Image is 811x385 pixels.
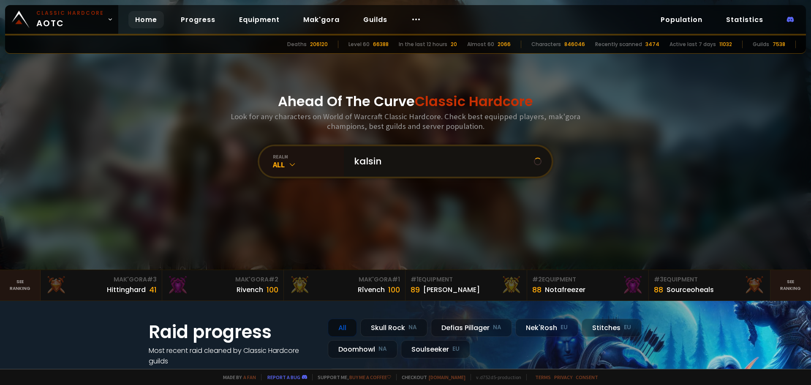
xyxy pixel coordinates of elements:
[654,11,709,28] a: Population
[545,284,585,295] div: Notafreezer
[232,11,286,28] a: Equipment
[515,319,578,337] div: Nek'Rosh
[576,374,598,380] a: Consent
[328,319,357,337] div: All
[5,5,118,34] a: Classic HardcoreAOTC
[273,160,344,169] div: All
[273,153,344,160] div: realm
[267,374,300,380] a: Report a bug
[392,275,400,284] span: # 1
[149,284,157,295] div: 41
[167,275,278,284] div: Mak'Gora
[41,270,162,300] a: Mak'Gora#3Hittinghard41
[498,41,511,48] div: 2066
[401,340,470,358] div: Soulseeker
[107,284,146,295] div: Hittinghard
[349,146,534,177] input: Search a character...
[654,275,664,284] span: # 3
[399,41,447,48] div: In the last 12 hours
[357,11,394,28] a: Guilds
[649,270,770,300] a: #3Equipment88Sourceoheals
[527,270,649,300] a: #2Equipment88Notafreezer
[227,112,584,131] h3: Look for any characters on World of Warcraft Classic Hardcore. Check best equipped players, mak'g...
[373,41,389,48] div: 66388
[493,323,501,332] small: NA
[719,41,732,48] div: 11032
[218,374,256,380] span: Made by
[287,41,307,48] div: Deaths
[411,275,419,284] span: # 1
[405,270,527,300] a: #1Equipment89[PERSON_NAME]
[753,41,769,48] div: Guilds
[415,92,533,111] span: Classic Hardcore
[128,11,164,28] a: Home
[471,374,521,380] span: v. d752d5 - production
[358,284,385,295] div: Rîvench
[667,284,714,295] div: Sourceoheals
[46,275,157,284] div: Mak'Gora
[535,374,551,380] a: Terms
[582,319,642,337] div: Stitches
[423,284,480,295] div: [PERSON_NAME]
[467,41,494,48] div: Almost 60
[654,284,663,295] div: 88
[561,323,568,332] small: EU
[451,41,457,48] div: 20
[624,323,631,332] small: EU
[554,374,572,380] a: Privacy
[149,367,204,377] a: See all progress
[532,284,542,295] div: 88
[328,340,397,358] div: Doomhowl
[349,374,391,380] a: Buy me a coffee
[378,345,387,353] small: NA
[174,11,222,28] a: Progress
[348,41,370,48] div: Level 60
[564,41,585,48] div: 846046
[243,374,256,380] a: a fan
[149,319,318,345] h1: Raid progress
[770,270,811,300] a: Seeranking
[36,9,104,17] small: Classic Hardcore
[773,41,785,48] div: 7538
[669,41,716,48] div: Active last 7 days
[429,374,465,380] a: [DOMAIN_NAME]
[312,374,391,380] span: Support me,
[452,345,460,353] small: EU
[411,284,420,295] div: 89
[360,319,427,337] div: Skull Rock
[278,91,533,112] h1: Ahead Of The Curve
[289,275,400,284] div: Mak'Gora
[297,11,346,28] a: Mak'gora
[595,41,642,48] div: Recently scanned
[269,275,278,284] span: # 2
[532,275,643,284] div: Equipment
[654,275,765,284] div: Equipment
[719,11,770,28] a: Statistics
[310,41,328,48] div: 206120
[147,275,157,284] span: # 3
[396,374,465,380] span: Checkout
[237,284,263,295] div: Rivench
[408,323,417,332] small: NA
[531,41,561,48] div: Characters
[267,284,278,295] div: 100
[532,275,542,284] span: # 2
[36,9,104,30] span: AOTC
[411,275,522,284] div: Equipment
[149,345,318,366] h4: Most recent raid cleaned by Classic Hardcore guilds
[162,270,284,300] a: Mak'Gora#2Rivench100
[388,284,400,295] div: 100
[645,41,659,48] div: 3474
[284,270,405,300] a: Mak'Gora#1Rîvench100
[431,319,512,337] div: Defias Pillager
